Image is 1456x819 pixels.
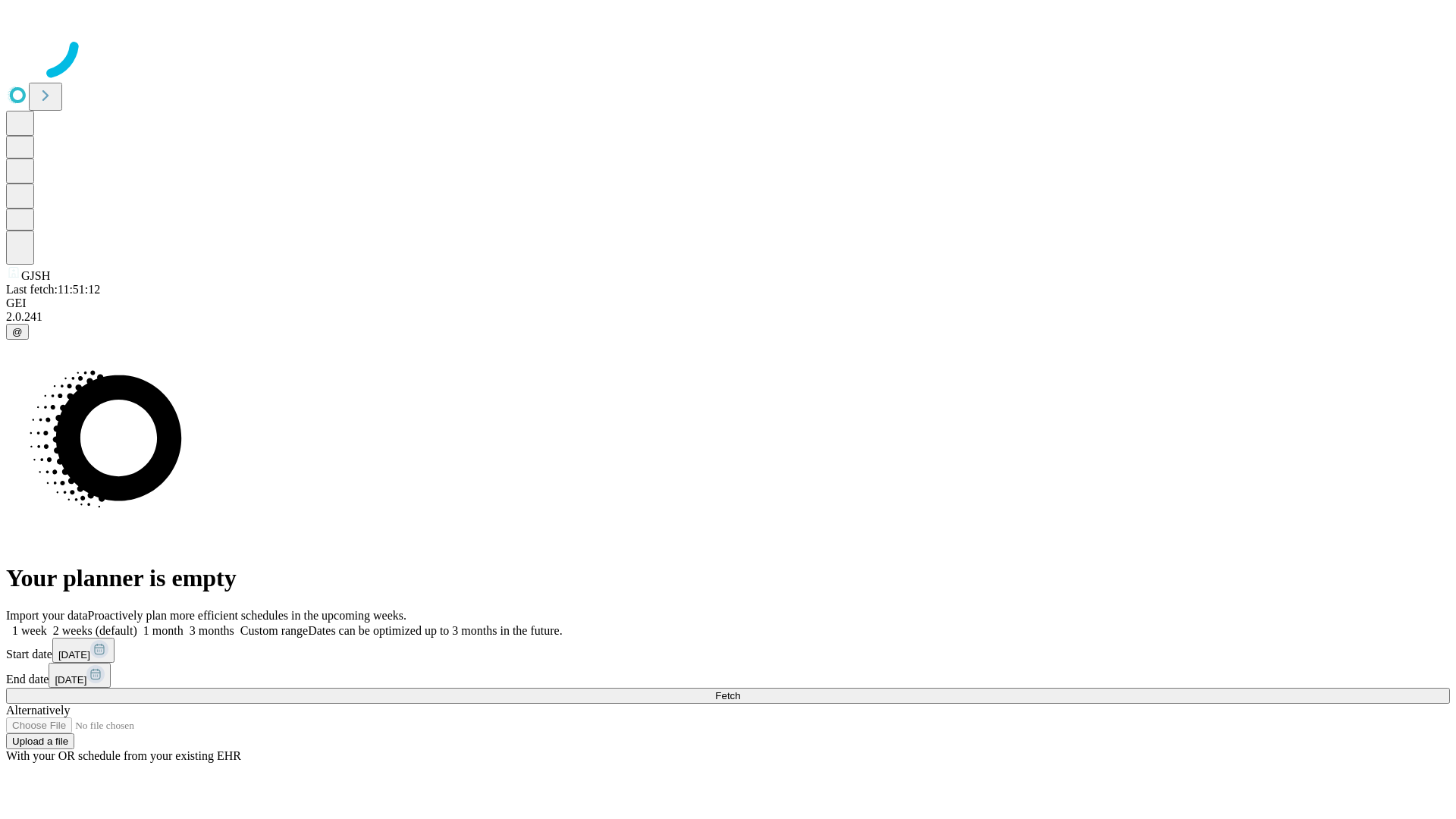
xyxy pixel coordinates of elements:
[6,733,74,749] button: Upload a file
[6,749,241,762] span: With your OR schedule from your existing EHR
[308,624,562,637] span: Dates can be optimized up to 3 months in the future.
[52,638,115,663] button: [DATE]
[715,690,740,701] span: Fetch
[58,649,90,661] span: [DATE]
[143,624,184,637] span: 1 month
[53,624,137,637] span: 2 weeks (default)
[88,609,406,622] span: Proactively plan more efficient schedules in the upcoming weeks.
[55,674,86,686] span: [DATE]
[6,638,1450,663] div: Start date
[6,283,100,296] span: Last fetch: 11:51:12
[6,324,29,340] button: @
[12,624,47,637] span: 1 week
[21,269,50,282] span: GJSH
[6,663,1450,688] div: End date
[6,564,1450,592] h1: Your planner is empty
[6,310,1450,324] div: 2.0.241
[6,688,1450,704] button: Fetch
[6,609,88,622] span: Import your data
[12,326,23,337] span: @
[190,624,234,637] span: 3 months
[6,297,1450,310] div: GEI
[240,624,308,637] span: Custom range
[49,663,111,688] button: [DATE]
[6,704,70,717] span: Alternatively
